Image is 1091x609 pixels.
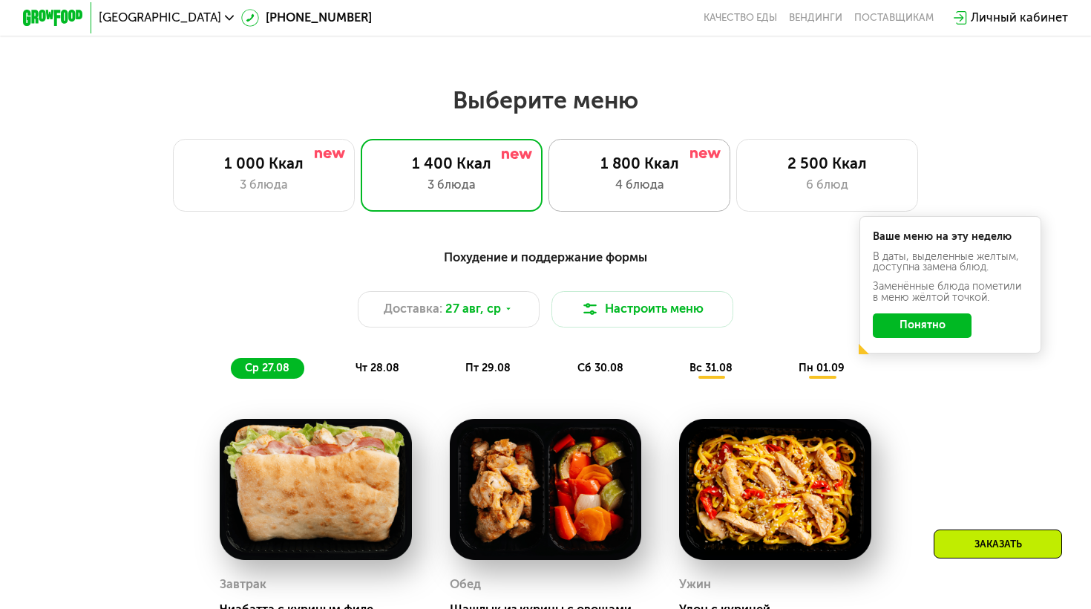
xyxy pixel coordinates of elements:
[48,85,1042,115] h2: Выберите меню
[465,362,511,374] span: пт 29.08
[934,530,1062,558] div: Заказать
[971,9,1068,27] div: Личный кабинет
[873,281,1027,303] div: Заменённые блюда пометили в меню жёлтой точкой.
[450,573,481,596] div: Обед
[97,248,995,267] div: Похудение и поддержание формы
[753,176,902,195] div: 6 блюд
[220,573,266,596] div: Завтрак
[873,232,1027,242] div: Ваше меню на эту неделю
[356,362,399,374] span: чт 28.08
[445,300,501,319] span: 27 авг, ср
[564,176,714,195] div: 4 блюда
[551,291,733,328] button: Настроить меню
[241,9,372,27] a: [PHONE_NUMBER]
[789,12,842,24] a: Вендинги
[679,573,711,596] div: Ужин
[189,154,338,173] div: 1 000 Ккал
[854,12,934,24] div: поставщикам
[577,362,623,374] span: сб 30.08
[245,362,289,374] span: ср 27.08
[753,154,902,173] div: 2 500 Ккал
[99,12,221,24] span: [GEOGRAPHIC_DATA]
[384,300,442,319] span: Доставка:
[189,176,338,195] div: 3 блюда
[564,154,714,173] div: 1 800 Ккал
[873,252,1027,273] div: В даты, выделенные желтым, доступна замена блюд.
[704,12,777,24] a: Качество еды
[376,176,526,195] div: 3 блюда
[873,313,972,338] button: Понятно
[689,362,733,374] span: вс 31.08
[376,154,526,173] div: 1 400 Ккал
[799,362,845,374] span: пн 01.09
